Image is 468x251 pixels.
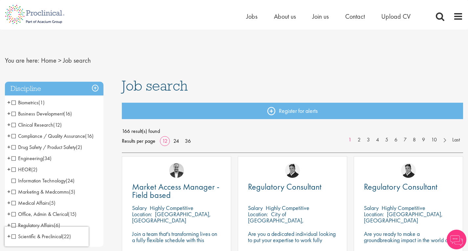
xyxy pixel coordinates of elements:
[266,204,309,212] p: Highly Competitive
[447,230,466,249] img: Chatbot
[7,164,11,174] span: +
[5,82,103,96] h3: Discipline
[7,153,11,163] span: +
[41,56,56,65] a: breadcrumb link
[7,97,11,107] span: +
[345,136,355,144] a: 1
[7,209,11,219] span: +
[381,12,411,21] a: Upload CV
[11,110,63,117] span: Business Development
[122,126,463,136] span: 166 result(s) found
[11,99,38,106] span: Biometrics
[382,136,391,144] a: 5
[364,183,453,191] a: Regulatory Consultant
[11,144,76,151] span: Drug Safety / Product Safety
[31,166,37,173] span: (2)
[11,121,62,128] span: Clinical Research
[66,177,75,184] span: (24)
[150,204,193,212] p: Highly Competitive
[54,222,60,229] span: (6)
[7,120,11,130] span: +
[11,199,49,206] span: Medical Affairs
[132,204,147,212] span: Salary
[11,121,53,128] span: Clinical Research
[364,210,384,218] span: Location:
[132,210,211,224] p: [GEOGRAPHIC_DATA], [GEOGRAPHIC_DATA]
[7,187,11,197] span: +
[364,136,373,144] a: 3
[49,199,56,206] span: (5)
[11,199,56,206] span: Medical Affairs
[11,166,31,173] span: HEOR
[183,137,193,144] a: 36
[11,188,69,195] span: Marketing & Medcomms
[400,136,410,144] a: 7
[171,137,181,144] a: 24
[122,77,188,94] span: Job search
[354,136,364,144] a: 2
[69,188,75,195] span: (5)
[312,12,329,21] a: Join us
[63,110,72,117] span: (16)
[132,181,219,200] span: Market Access Manager - Field based
[401,163,416,178] a: Peter Duvall
[160,137,170,144] a: 12
[38,99,45,106] span: (1)
[132,183,221,199] a: Market Access Manager - Field based
[428,136,440,144] a: 10
[364,204,379,212] span: Salary
[410,136,419,144] a: 8
[7,142,11,152] span: +
[7,198,11,208] span: +
[11,133,94,139] span: Compliance / Quality Assurance
[169,163,184,178] img: Aitor Melia
[11,144,82,151] span: Drug Safety / Product Safety
[246,12,257,21] a: Jobs
[58,56,61,65] span: >
[11,222,54,229] span: Regulatory Affairs
[11,110,72,117] span: Business Development
[76,144,82,151] span: (2)
[345,12,365,21] a: Contact
[11,155,43,162] span: Engineering
[5,56,39,65] span: You are here:
[11,211,68,218] span: Office, Admin & Clerical
[364,181,437,192] span: Regulatory Consultant
[7,220,11,230] span: +
[11,177,66,184] span: Information Technology
[285,163,300,178] img: Peter Duvall
[11,166,37,173] span: HEOR
[11,188,75,195] span: Marketing & Medcomms
[132,210,152,218] span: Location:
[122,136,155,146] span: Results per page
[63,56,91,65] span: Job search
[382,204,425,212] p: Highly Competitive
[11,133,85,139] span: Compliance / Quality Assurance
[248,181,322,192] span: Regulatory Consultant
[449,136,463,144] a: Last
[248,204,263,212] span: Salary
[43,155,52,162] span: (34)
[5,227,89,246] iframe: reCAPTCHA
[391,136,401,144] a: 6
[274,12,296,21] a: About us
[11,211,77,218] span: Office, Admin & Clerical
[11,99,45,106] span: Biometrics
[373,136,382,144] a: 4
[7,109,11,118] span: +
[53,121,62,128] span: (12)
[122,103,463,119] a: Register for alerts
[248,210,268,218] span: Location:
[85,133,94,139] span: (16)
[248,183,337,191] a: Regulatory Consultant
[248,210,304,230] p: City of [GEOGRAPHIC_DATA], [GEOGRAPHIC_DATA]
[11,222,60,229] span: Regulatory Affairs
[419,136,428,144] a: 9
